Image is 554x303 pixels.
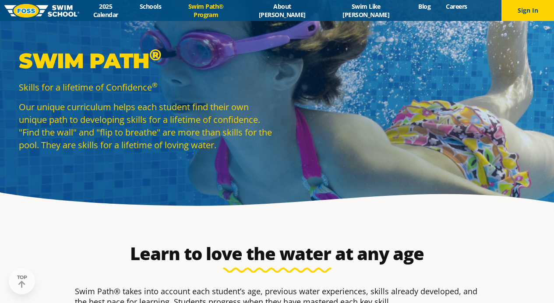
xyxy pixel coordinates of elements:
sup: ® [152,80,157,89]
sup: ® [149,45,161,64]
a: Swim Like [PERSON_NAME] [321,2,411,19]
a: Blog [411,2,438,10]
p: Our unique curriculum helps each student find their own unique path to developing skills for a li... [19,101,273,151]
div: TOP [17,275,27,288]
img: FOSS Swim School Logo [4,4,79,17]
a: Schools [132,2,169,10]
a: About [PERSON_NAME] [243,2,321,19]
a: Swim Path® Program [169,2,243,19]
h2: Learn to love the water at any age [71,243,484,264]
a: 2025 Calendar [79,2,132,19]
p: Skills for a lifetime of Confidence [19,81,273,94]
p: Swim Path [19,48,273,74]
a: Careers [438,2,475,10]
